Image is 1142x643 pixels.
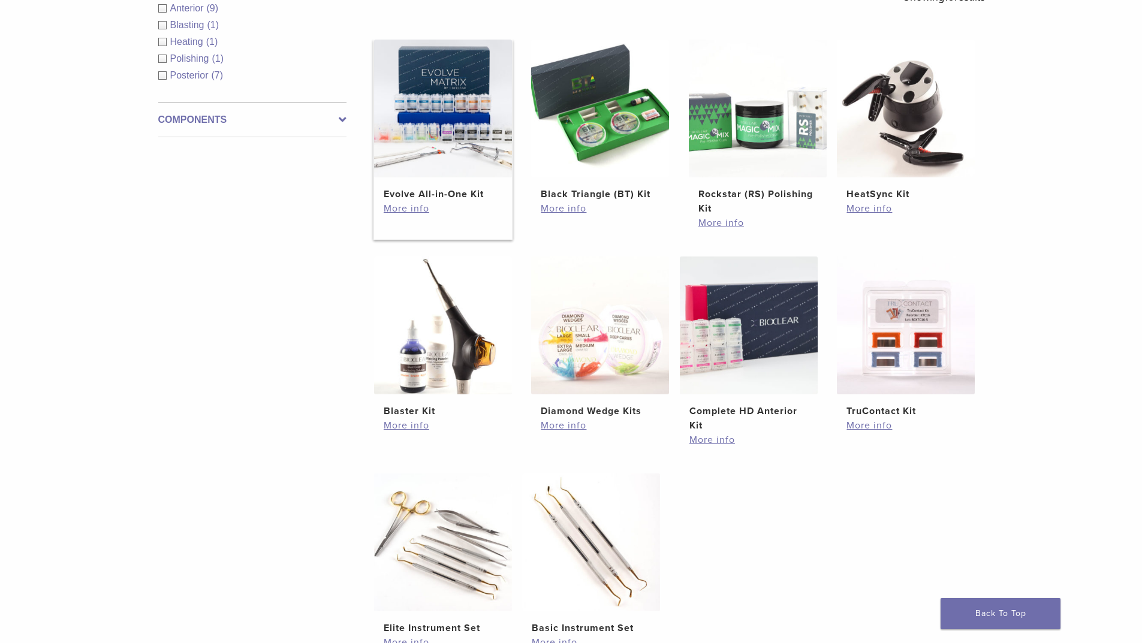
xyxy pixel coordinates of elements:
[541,404,659,418] h2: Diamond Wedge Kits
[680,256,818,394] img: Complete HD Anterior Kit
[374,256,512,394] img: Blaster Kit
[170,53,212,64] span: Polishing
[170,20,207,30] span: Blasting
[541,201,659,216] a: More info
[846,404,965,418] h2: TruContact Kit
[158,113,346,127] label: Components
[384,187,502,201] h2: Evolve All-in-One Kit
[373,40,513,201] a: Evolve All-in-One KitEvolve All-in-One Kit
[837,40,975,177] img: HeatSync Kit
[541,187,659,201] h2: Black Triangle (BT) Kit
[212,70,224,80] span: (7)
[541,418,659,433] a: More info
[384,201,502,216] a: More info
[206,37,218,47] span: (1)
[531,256,670,418] a: Diamond Wedge KitsDiamond Wedge Kits
[837,256,975,394] img: TruContact Kit
[522,473,660,611] img: Basic Instrument Set
[679,256,819,433] a: Complete HD Anterior KitComplete HD Anterior Kit
[688,40,828,216] a: Rockstar (RS) Polishing KitRockstar (RS) Polishing Kit
[531,256,669,394] img: Diamond Wedge Kits
[170,3,207,13] span: Anterior
[522,473,661,635] a: Basic Instrument SetBasic Instrument Set
[170,70,212,80] span: Posterior
[374,473,512,611] img: Elite Instrument Set
[384,621,502,635] h2: Elite Instrument Set
[689,433,808,447] a: More info
[836,256,976,418] a: TruContact KitTruContact Kit
[532,621,650,635] h2: Basic Instrument Set
[207,20,219,30] span: (1)
[846,418,965,433] a: More info
[846,187,965,201] h2: HeatSync Kit
[373,473,513,635] a: Elite Instrument SetElite Instrument Set
[846,201,965,216] a: More info
[531,40,669,177] img: Black Triangle (BT) Kit
[384,404,502,418] h2: Blaster Kit
[170,37,206,47] span: Heating
[374,40,512,177] img: Evolve All-in-One Kit
[212,53,224,64] span: (1)
[207,3,219,13] span: (9)
[836,40,976,201] a: HeatSync KitHeatSync Kit
[689,404,808,433] h2: Complete HD Anterior Kit
[384,418,502,433] a: More info
[689,40,827,177] img: Rockstar (RS) Polishing Kit
[531,40,670,201] a: Black Triangle (BT) KitBlack Triangle (BT) Kit
[373,256,513,418] a: Blaster KitBlaster Kit
[698,187,817,216] h2: Rockstar (RS) Polishing Kit
[941,598,1060,629] a: Back To Top
[698,216,817,230] a: More info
